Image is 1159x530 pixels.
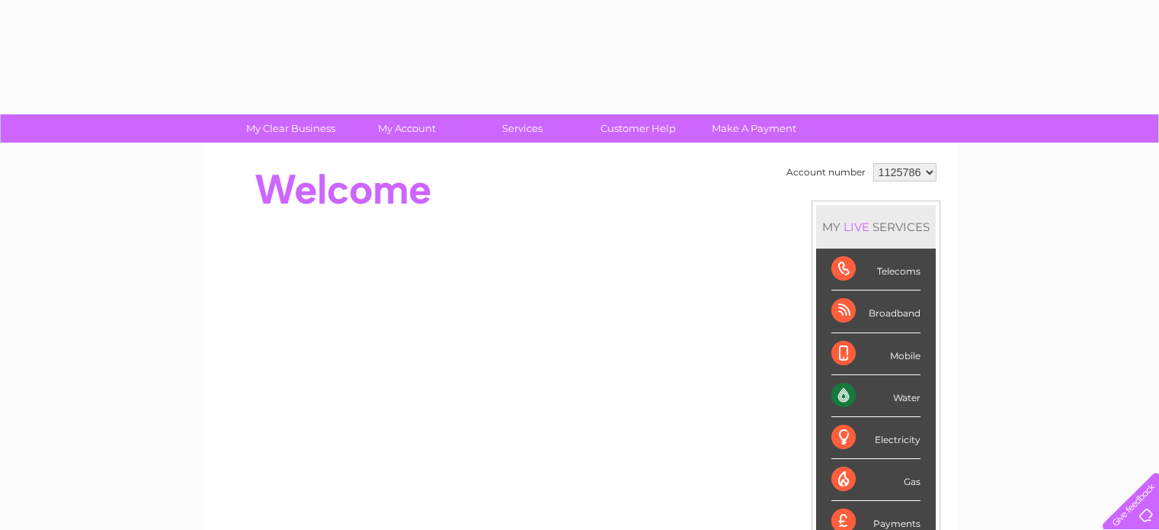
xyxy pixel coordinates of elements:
div: Water [831,375,920,417]
a: My Account [344,114,469,143]
div: MY SERVICES [816,205,936,249]
td: Account number [783,159,869,185]
a: Make A Payment [691,114,817,143]
div: LIVE [840,220,872,234]
div: Electricity [831,417,920,459]
a: My Clear Business [228,114,354,143]
div: Gas [831,459,920,501]
a: Customer Help [575,114,701,143]
div: Broadband [831,291,920,332]
div: Mobile [831,333,920,375]
a: Services [459,114,585,143]
div: Telecoms [831,249,920,291]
